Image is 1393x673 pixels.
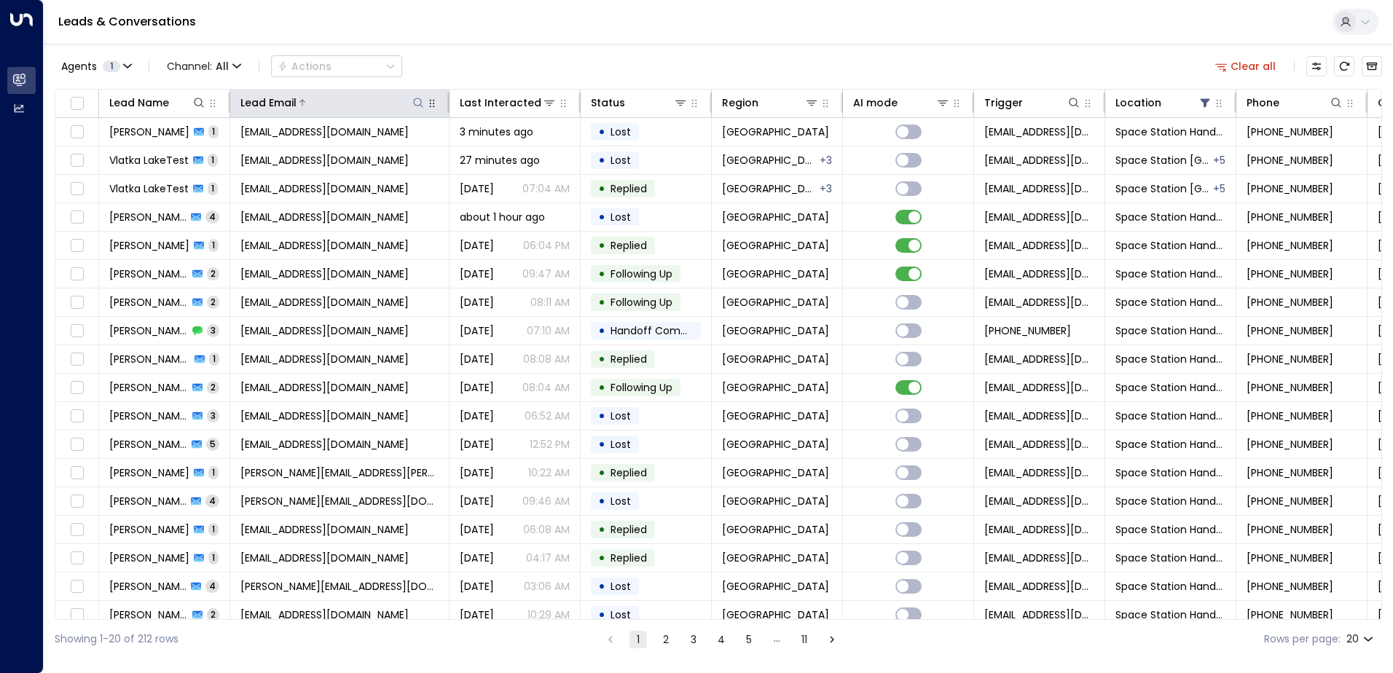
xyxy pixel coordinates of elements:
[657,631,675,648] button: Go to page 2
[1115,380,1225,395] span: Space Station Handsworth
[984,238,1094,253] span: leads@space-station.co.uk
[271,55,402,77] button: Actions
[530,437,570,452] p: 12:52 PM
[207,296,219,308] span: 2
[68,407,86,425] span: Toggle select row
[598,546,605,570] div: •
[209,353,219,365] span: 1
[1115,125,1225,139] span: Space Station Handsworth
[460,295,494,310] span: Yesterday
[598,148,605,173] div: •
[601,630,841,648] nav: pagination navigation
[240,352,409,366] span: Mnwaokolotombia@gmail.com
[1115,210,1225,224] span: Space Station Handsworth
[205,210,219,223] span: 4
[1247,210,1333,224] span: +447774038514
[68,436,86,454] span: Toggle select row
[240,437,409,452] span: georgettezaziel89@gmail.com
[984,437,1094,452] span: leads@space-station.co.uk
[598,347,605,371] div: •
[984,125,1094,139] span: leads@space-station.co.uk
[984,380,1094,395] span: leads@space-station.co.uk
[109,94,169,111] div: Lead Name
[598,261,605,286] div: •
[1247,94,1343,111] div: Phone
[523,522,570,537] p: 06:08 AM
[240,409,409,423] span: gurpreetsingh51890@gmail.com
[240,579,439,594] span: manishh.gurungg@gmail.com
[240,551,409,565] span: mdbarrett82@gmail.com
[161,56,247,76] span: Channel:
[460,607,494,622] span: Sep 12, 2025
[460,267,494,281] span: Yesterday
[1346,629,1376,650] div: 20
[1306,56,1327,76] button: Customize
[58,13,196,30] a: Leads & Conversations
[611,181,647,196] span: Replied
[722,465,829,480] span: Birmingham
[109,352,190,366] span: Mamie-anne Nwaokolo-Tombia
[740,631,758,648] button: Go to page 5
[1115,295,1225,310] span: Space Station Handsworth
[1209,56,1282,76] button: Clear all
[460,210,545,224] span: about 1 hour ago
[1115,94,1161,111] div: Location
[722,323,829,338] span: Birmingham
[598,602,605,627] div: •
[984,210,1094,224] span: leads@space-station.co.uk
[1213,153,1225,168] div: Space Station Isleworth,Space Station Hall Green,Space Station Slough,Space Station Shrewsbury,Sp...
[68,180,86,198] span: Toggle select row
[68,606,86,624] span: Toggle select row
[68,151,86,170] span: Toggle select row
[68,265,86,283] span: Toggle select row
[591,94,688,111] div: Status
[522,380,570,395] p: 08:04 AM
[68,237,86,255] span: Toggle select row
[208,239,219,251] span: 1
[61,61,97,71] span: Agents
[853,94,898,111] div: AI mode
[278,60,331,73] div: Actions
[271,55,402,77] div: Button group with a nested menu
[240,238,409,253] span: chrismay2497@icloud.com
[611,409,631,423] span: Lost
[240,380,409,395] span: justina220508@gmail.com
[460,125,533,139] span: 3 minutes ago
[109,295,188,310] span: Abdul Zahid
[1264,631,1341,647] label: Rows per page:
[207,381,219,393] span: 2
[460,522,494,537] span: Sep 13, 2025
[460,153,540,168] span: 27 minutes ago
[722,238,829,253] span: Birmingham
[109,181,189,196] span: Vlatka LakeTest
[768,631,785,648] div: …
[1247,579,1333,594] span: +447429958426
[109,125,189,139] span: Francis Ulter
[722,125,829,139] span: Birmingham
[68,521,86,539] span: Toggle select row
[598,119,605,144] div: •
[109,437,187,452] span: Georgette Aziel
[240,181,409,196] span: vlatka.lake@space-station.co.uk
[208,466,219,479] span: 1
[460,465,494,480] span: Sep 13, 2025
[984,522,1094,537] span: leads@space-station.co.uk
[208,125,219,138] span: 1
[1247,295,1333,310] span: +447427529235
[611,607,631,622] span: Lost
[109,607,188,622] span: Mehmet YILDIZ
[460,551,494,565] span: Sep 13, 2025
[1247,522,1333,537] span: +447776569521
[611,380,672,395] span: Following Up
[55,56,137,76] button: Agents1
[1247,437,1333,452] span: +447566815353
[598,318,605,343] div: •
[109,238,189,253] span: Christopher Christopher
[240,94,425,111] div: Lead Email
[240,494,439,508] span: jakandra@icloud.com
[109,323,188,338] span: Abdul Zahid
[522,494,570,508] p: 09:46 AM
[611,551,647,565] span: Replied
[523,238,570,253] p: 06:04 PM
[598,574,605,599] div: •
